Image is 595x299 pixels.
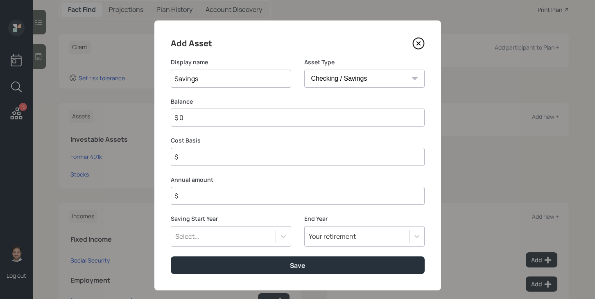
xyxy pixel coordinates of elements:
div: Your retirement [309,232,356,241]
button: Save [171,256,425,274]
label: Balance [171,97,425,106]
h4: Add Asset [171,37,212,50]
label: Display name [171,58,291,66]
div: Save [290,261,305,270]
div: Select... [175,232,199,241]
label: Saving Start Year [171,215,291,223]
label: Annual amount [171,176,425,184]
label: Cost Basis [171,136,425,145]
label: Asset Type [304,58,425,66]
label: End Year [304,215,425,223]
